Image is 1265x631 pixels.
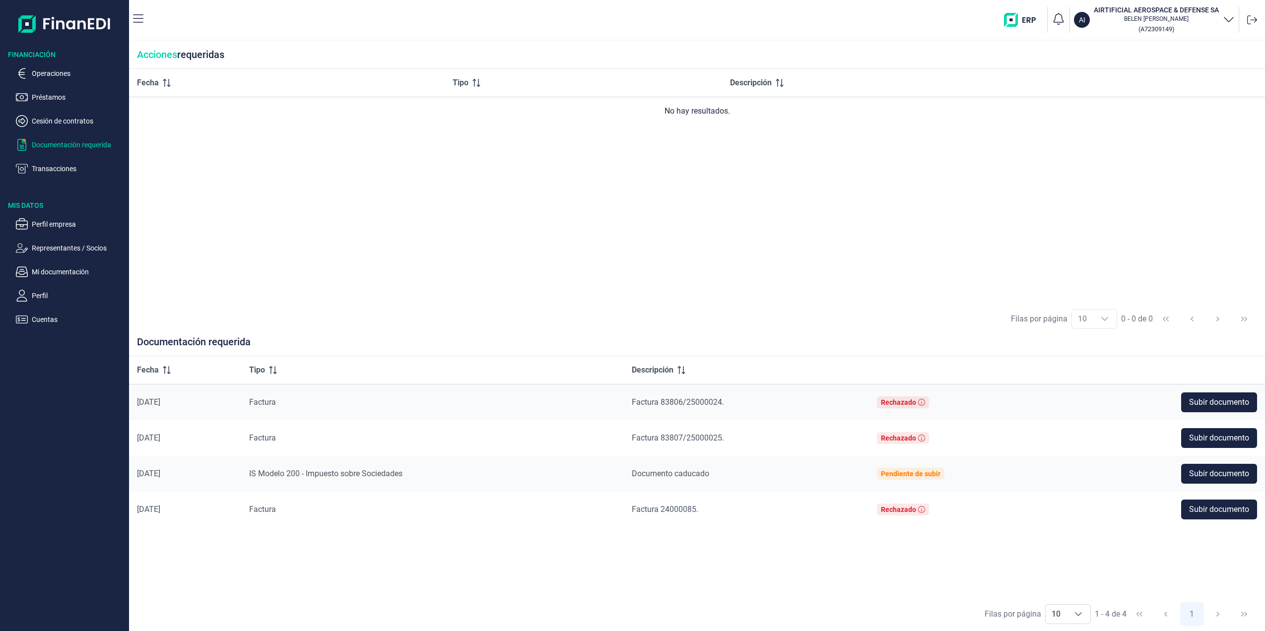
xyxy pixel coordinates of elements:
button: Next Page [1206,307,1230,331]
p: Mi documentación [32,266,125,278]
span: Acciones [137,49,177,61]
span: Descripción [730,77,772,89]
span: Factura [249,505,276,514]
div: Choose [1093,310,1117,328]
p: Representantes / Socios [32,242,125,254]
span: IS Modelo 200 - Impuesto sobre Sociedades [249,469,402,478]
span: Subir documento [1189,396,1249,408]
button: Cuentas [16,314,125,325]
img: Logo de aplicación [18,8,111,40]
button: Operaciones [16,67,125,79]
p: BELEN [PERSON_NAME] [1094,15,1219,23]
span: Descripción [632,364,673,376]
span: Fecha [137,364,159,376]
div: Pendiente de subir [881,470,940,478]
button: Mi documentación [16,266,125,278]
button: AIAIRTIFICIAL AEROSPACE & DEFENSE SABELEN [PERSON_NAME](A72309149) [1074,5,1235,35]
span: Tipo [453,77,468,89]
span: Factura [249,397,276,407]
button: First Page [1128,602,1151,626]
span: Subir documento [1189,468,1249,480]
span: Documento caducado [632,469,709,478]
p: Operaciones [32,67,125,79]
img: erp [1004,13,1043,27]
span: Factura 24000085. [632,505,698,514]
div: Choose [1066,605,1090,624]
button: Previous Page [1154,602,1178,626]
p: Documentación requerida [32,139,125,151]
span: Fecha [137,77,159,89]
h3: AIRTIFICIAL AEROSPACE & DEFENSE SA [1094,5,1219,15]
div: [DATE] [137,397,233,407]
div: No hay resultados. [137,105,1257,117]
span: Factura [249,433,276,442]
p: Préstamos [32,91,125,103]
span: 10 [1046,605,1066,624]
button: Next Page [1206,602,1230,626]
span: Subir documento [1189,504,1249,515]
span: Factura 83807/25000025. [632,433,724,442]
div: Rechazado [881,398,916,406]
div: Filas por página [985,608,1041,620]
button: Préstamos [16,91,125,103]
span: Factura 83806/25000024. [632,397,724,407]
p: Perfil [32,290,125,302]
button: Perfil empresa [16,218,125,230]
span: 0 - 0 de 0 [1121,315,1153,323]
button: Page 1 [1180,602,1204,626]
p: Perfil empresa [32,218,125,230]
div: [DATE] [137,469,233,479]
button: Subir documento [1181,464,1257,484]
span: Subir documento [1189,432,1249,444]
span: Tipo [249,364,265,376]
button: Subir documento [1181,500,1257,519]
span: 1 - 4 de 4 [1095,610,1127,618]
div: [DATE] [137,433,233,443]
p: Cuentas [32,314,125,325]
button: Cesión de contratos [16,115,125,127]
button: Subir documento [1181,428,1257,448]
div: [DATE] [137,505,233,514]
button: Documentación requerida [16,139,125,151]
button: Last Page [1232,307,1256,331]
div: Rechazado [881,434,916,442]
button: Representantes / Socios [16,242,125,254]
button: First Page [1154,307,1178,331]
button: Subir documento [1181,392,1257,412]
button: Perfil [16,290,125,302]
button: Transacciones [16,163,125,175]
button: Last Page [1232,602,1256,626]
p: Cesión de contratos [32,115,125,127]
button: Previous Page [1180,307,1204,331]
div: Documentación requerida [129,336,1265,356]
div: Filas por página [1011,313,1067,325]
div: requeridas [129,41,1265,69]
p: Transacciones [32,163,125,175]
div: Rechazado [881,505,916,513]
small: Copiar cif [1138,25,1174,33]
p: AI [1079,15,1085,25]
